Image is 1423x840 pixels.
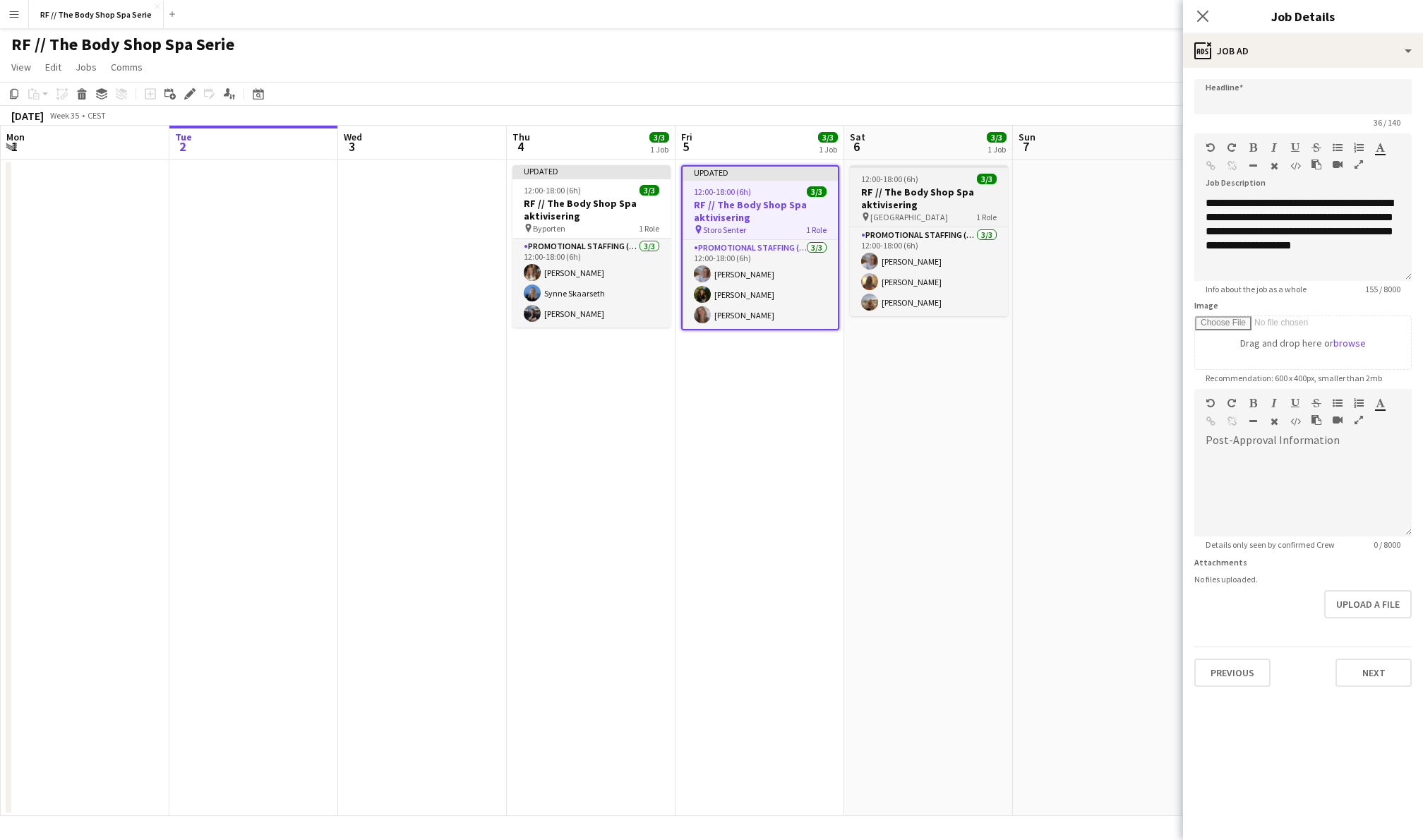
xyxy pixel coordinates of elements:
button: Text Color [1375,397,1385,409]
app-card-role: Promotional Staffing (Promotional Staff)3/312:00-18:00 (6h)[PERSON_NAME][PERSON_NAME][PERSON_NAME] [683,240,838,329]
a: View [6,58,37,76]
button: Underline [1290,397,1300,409]
span: 36 / 140 [1362,117,1412,128]
h3: RF // The Body Shop Spa aktivisering [512,197,671,222]
span: [GEOGRAPHIC_DATA] [870,212,948,222]
span: Wed [344,131,362,143]
span: Sun [1019,131,1035,143]
span: 3/3 [807,186,827,197]
span: 6 [848,138,865,155]
button: Undo [1206,142,1215,153]
span: Edit [45,61,61,73]
h1: RF // The Body Shop Spa Serie [11,34,234,55]
button: Bold [1248,142,1258,153]
div: Updated [512,165,671,176]
button: Insert video [1333,159,1343,170]
span: 12:00-18:00 (6h) [861,174,918,184]
app-job-card: Updated12:00-18:00 (6h)3/3RF // The Body Shop Spa aktivisering Storo Senter1 RolePromotional Staf... [681,165,839,330]
div: 1 Job [819,144,837,155]
button: Strikethrough [1311,397,1321,409]
button: Paste as plain text [1311,414,1321,426]
span: Comms [111,61,143,73]
div: CEST [88,110,106,121]
span: 12:00-18:00 (6h) [694,186,751,197]
button: Unordered List [1333,397,1343,409]
app-job-card: Updated12:00-18:00 (6h)3/3RF // The Body Shop Spa aktivisering Byporten1 RolePromotional Staffing... [512,165,671,328]
div: Job Ad [1183,34,1423,68]
span: Byporten [533,223,565,234]
button: Undo [1206,397,1215,409]
div: [DATE] [11,109,44,123]
div: 1 Job [650,144,668,155]
span: Info about the job as a whole [1194,284,1318,294]
button: Ordered List [1354,142,1364,153]
span: Storo Senter [703,224,746,235]
button: Redo [1227,397,1237,409]
a: Jobs [70,58,102,76]
a: Edit [40,58,67,76]
span: 1 [4,138,25,155]
span: 3/3 [818,132,838,143]
span: 7 [1016,138,1035,155]
span: 2 [173,138,192,155]
button: Redo [1227,142,1237,153]
span: 12:00-18:00 (6h) [524,185,581,196]
span: 3/3 [640,185,659,196]
span: 3/3 [977,174,997,184]
button: Underline [1290,142,1300,153]
app-job-card: 12:00-18:00 (6h)3/3RF // The Body Shop Spa aktivisering [GEOGRAPHIC_DATA]1 RolePromotional Staffi... [850,165,1008,316]
button: Strikethrough [1311,142,1321,153]
button: Italic [1269,397,1279,409]
h3: Job Details [1183,7,1423,25]
button: Unordered List [1333,142,1343,153]
span: Tue [175,131,192,143]
app-card-role: Promotional Staffing (Promotional Staff)3/312:00-18:00 (6h)[PERSON_NAME][PERSON_NAME][PERSON_NAME] [850,227,1008,316]
span: Jobs [76,61,97,73]
span: Recommendation: 600 x 400px, smaller than 2mb [1194,373,1393,383]
button: Fullscreen [1354,414,1364,426]
span: 0 / 8000 [1362,539,1412,550]
span: 4 [510,138,530,155]
button: Next [1335,659,1412,687]
span: Details only seen by confirmed Crew [1194,539,1346,550]
app-card-role: Promotional Staffing (Promotional Staff)3/312:00-18:00 (6h)[PERSON_NAME]Synne Skaarseth[PERSON_NAME] [512,239,671,328]
button: RF // The Body Shop Spa Serie [29,1,164,28]
button: Previous [1194,659,1271,687]
div: 1 Job [987,144,1006,155]
span: 3/3 [649,132,669,143]
h3: RF // The Body Shop Spa aktivisering [683,198,838,224]
span: 155 / 8000 [1354,284,1412,294]
span: 5 [679,138,692,155]
span: View [11,61,31,73]
a: Comms [105,58,148,76]
span: 3/3 [987,132,1007,143]
button: Horizontal Line [1248,416,1258,427]
button: Bold [1248,397,1258,409]
button: Ordered List [1354,397,1364,409]
button: Paste as plain text [1311,159,1321,170]
button: Clear Formatting [1269,416,1279,427]
button: HTML Code [1290,416,1300,427]
span: Mon [6,131,25,143]
span: 3 [342,138,362,155]
button: Horizontal Line [1248,160,1258,172]
h3: RF // The Body Shop Spa aktivisering [850,186,1008,211]
button: Insert video [1333,414,1343,426]
span: Week 35 [47,110,82,121]
span: 1 Role [806,224,827,235]
span: Thu [512,131,530,143]
button: HTML Code [1290,160,1300,172]
div: Updated [683,167,838,178]
button: Upload a file [1324,590,1412,618]
span: 1 Role [639,223,659,234]
button: Italic [1269,142,1279,153]
label: Attachments [1194,557,1247,568]
button: Fullscreen [1354,159,1364,170]
div: No files uploaded. [1194,574,1412,584]
span: 1 Role [976,212,997,222]
button: Text Color [1375,142,1385,153]
span: Fri [681,131,692,143]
